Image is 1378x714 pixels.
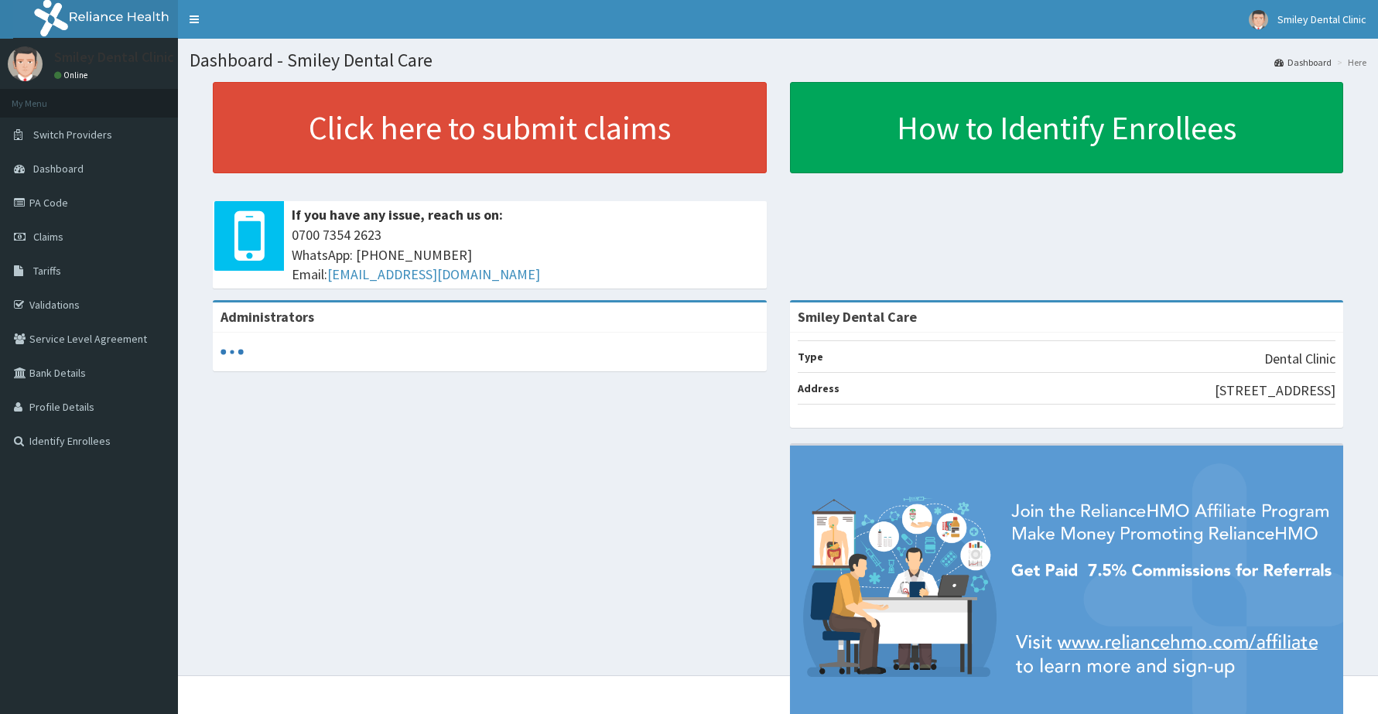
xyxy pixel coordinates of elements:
[1249,10,1268,29] img: User Image
[292,225,759,285] span: 0700 7354 2623 WhatsApp: [PHONE_NUMBER] Email:
[8,46,43,81] img: User Image
[1215,381,1335,401] p: [STREET_ADDRESS]
[54,50,174,64] p: Smiley Dental Clinic
[1274,56,1332,69] a: Dashboard
[798,350,823,364] b: Type
[33,128,112,142] span: Switch Providers
[798,381,839,395] b: Address
[221,308,314,326] b: Administrators
[1333,56,1366,69] li: Here
[798,308,917,326] strong: Smiley Dental Care
[33,230,63,244] span: Claims
[327,265,540,283] a: [EMAIL_ADDRESS][DOMAIN_NAME]
[33,264,61,278] span: Tariffs
[221,340,244,364] svg: audio-loading
[790,82,1344,173] a: How to Identify Enrollees
[1277,12,1366,26] span: Smiley Dental Clinic
[33,162,84,176] span: Dashboard
[1264,349,1335,369] p: Dental Clinic
[54,70,91,80] a: Online
[190,50,1366,70] h1: Dashboard - Smiley Dental Care
[292,206,503,224] b: If you have any issue, reach us on:
[213,82,767,173] a: Click here to submit claims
